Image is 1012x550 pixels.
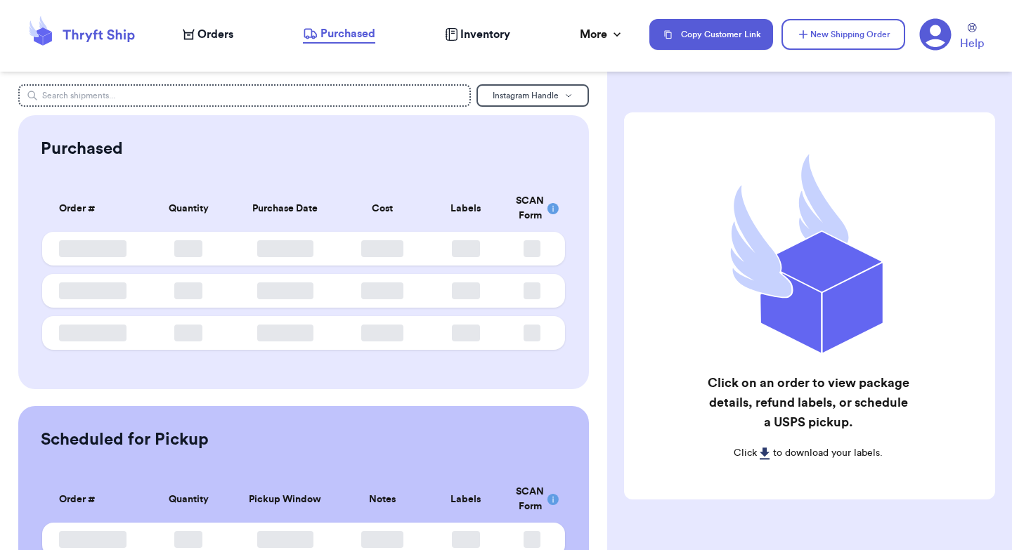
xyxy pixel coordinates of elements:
div: More [580,26,624,43]
span: Help [960,35,984,52]
span: Orders [197,26,233,43]
th: Labels [424,476,507,523]
a: Help [960,23,984,52]
a: Inventory [445,26,510,43]
th: Quantity [147,185,231,232]
button: Copy Customer Link [649,19,773,50]
th: Labels [424,185,507,232]
p: Click to download your labels. [704,446,912,460]
h2: Click on an order to view package details, refund labels, or schedule a USPS pickup. [704,373,912,432]
div: SCAN Form [516,194,548,223]
th: Cost [340,185,424,232]
th: Pickup Window [231,476,340,523]
h2: Scheduled for Pickup [41,428,209,451]
a: Purchased [303,25,375,44]
span: Purchased [320,25,375,42]
a: Orders [183,26,233,43]
button: New Shipping Order [781,19,905,50]
input: Search shipments... [18,84,471,107]
th: Order # [42,476,147,523]
th: Purchase Date [231,185,340,232]
div: SCAN Form [516,485,548,514]
h2: Purchased [41,138,123,160]
span: Inventory [460,26,510,43]
span: Instagram Handle [493,91,559,100]
th: Order # [42,185,147,232]
th: Notes [340,476,424,523]
th: Quantity [147,476,231,523]
button: Instagram Handle [476,84,589,107]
